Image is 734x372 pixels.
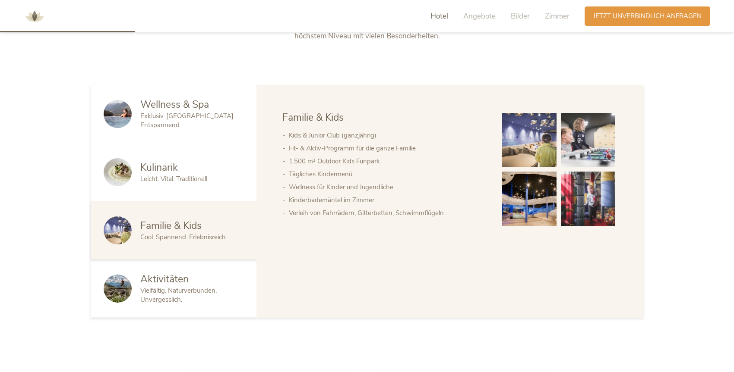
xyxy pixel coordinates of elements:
[289,206,485,219] li: Verleih von Fahrrädern, Gitterbetten, Schwimmflügeln …
[289,142,485,155] li: Fit- & Aktiv-Programm für die ganze Familie
[511,11,530,21] span: Bilder
[140,286,217,304] span: Vielfältig. Naturverbunden. Unvergesslich.
[289,129,485,142] li: Kids & Junior Club (ganzjährig)
[463,11,496,21] span: Angebote
[289,168,485,181] li: Tägliches Kindermenü
[289,194,485,206] li: Kinderbademäntel im Zimmer
[282,111,344,124] span: Familie & Kids
[22,13,47,19] a: AMONTI & LUNARIS Wellnessresort
[140,175,209,183] span: Leicht. Vital. Traditionell.
[140,272,189,286] span: Aktivitäten
[289,155,485,168] li: 1.500 m² Outdoor Kids Funpark
[140,98,209,111] span: Wellness & Spa
[289,181,485,194] li: Wellness für Kinder und Jugendliche
[593,12,702,21] span: Jetzt unverbindlich anfragen
[140,233,227,241] span: Cool. Spannend. Erlebnisreich.
[22,3,47,29] img: AMONTI & LUNARIS Wellnessresort
[140,219,202,232] span: Familie & Kids
[140,112,235,129] span: Exklusiv. [GEOGRAPHIC_DATA]. Entspannend.
[430,11,448,21] span: Hotel
[140,161,178,174] span: Kulinarik
[545,11,569,21] span: Zimmer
